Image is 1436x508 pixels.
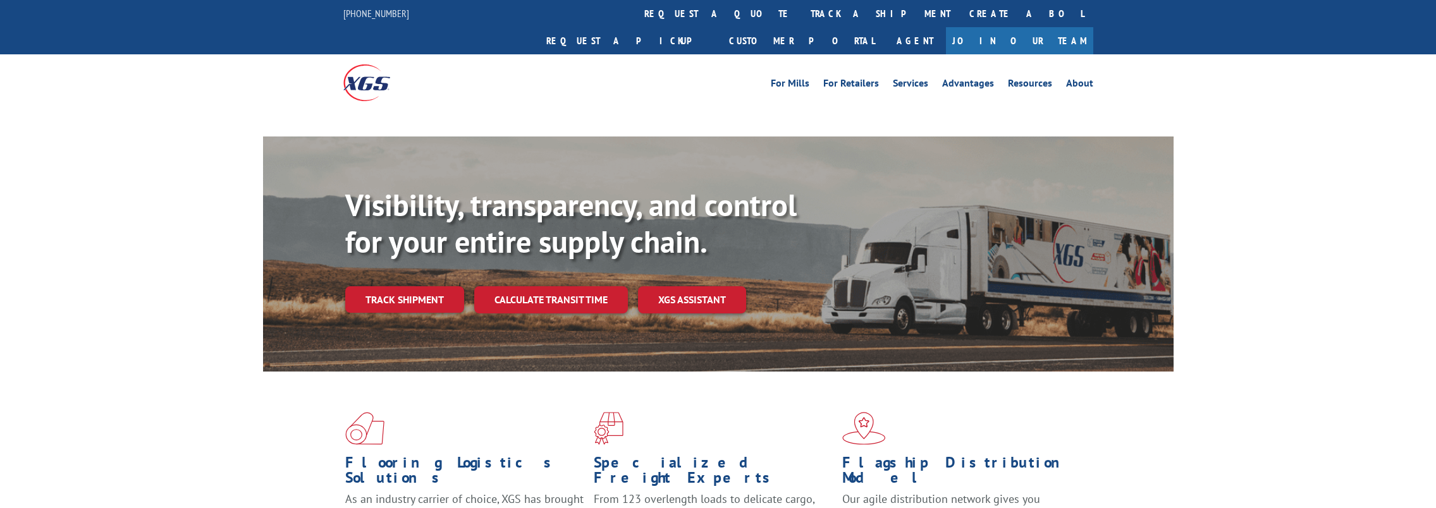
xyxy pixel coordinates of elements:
[345,286,464,313] a: Track shipment
[474,286,628,313] a: Calculate transit time
[345,185,797,261] b: Visibility, transparency, and control for your entire supply chain.
[823,78,879,92] a: For Retailers
[345,455,584,492] h1: Flooring Logistics Solutions
[1066,78,1093,92] a: About
[343,7,409,20] a: [PHONE_NUMBER]
[946,27,1093,54] a: Join Our Team
[1008,78,1052,92] a: Resources
[720,27,884,54] a: Customer Portal
[537,27,720,54] a: Request a pickup
[771,78,809,92] a: For Mills
[594,412,623,445] img: xgs-icon-focused-on-flooring-red
[842,455,1081,492] h1: Flagship Distribution Model
[842,412,886,445] img: xgs-icon-flagship-distribution-model-red
[884,27,946,54] a: Agent
[638,286,746,313] a: XGS ASSISTANT
[345,412,384,445] img: xgs-icon-total-supply-chain-intelligence-red
[893,78,928,92] a: Services
[942,78,994,92] a: Advantages
[594,455,833,492] h1: Specialized Freight Experts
